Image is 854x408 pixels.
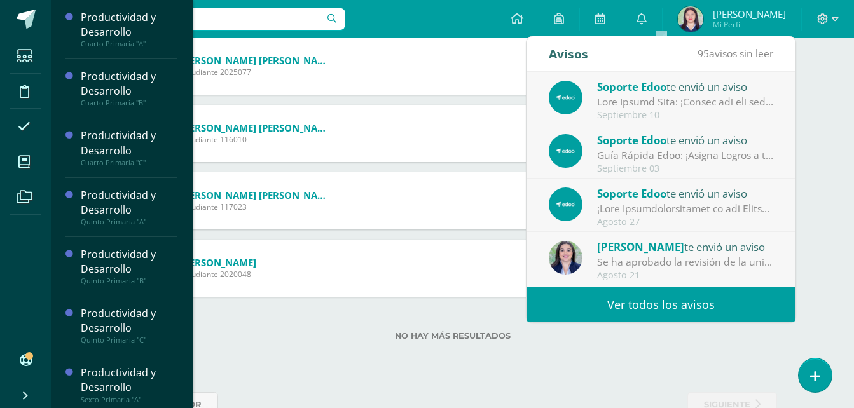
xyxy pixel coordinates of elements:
[549,81,582,114] img: 12277ecdfbdc96d808d4cf42e204b2dc.png
[597,148,774,163] div: Guía Rápida Edoo: ¡Asigna Logros a tus Estudiantes y Motívalos en su Aprendizaje!: En Edoo, sabem...
[81,306,177,344] a: Productividad y DesarrolloQuinto Primaria "C"
[698,46,709,60] span: 95
[597,95,774,109] div: Guía Rápida Edoo: ¡Conoce qué son los Bolsones o Divisiones de Nota!: En Edoo, buscamos que cada ...
[597,201,774,216] div: ¡Deja Retroalimentación en las Tareas y Enriquece el Aprendizaje de tus Estudiantes!: En Edoo, bu...
[698,46,773,60] span: avisos sin leer
[81,10,177,39] div: Productividad y Desarrollo
[81,188,177,226] a: Productividad y DesarrolloQuinto Primaria "A"
[181,134,333,145] span: Estudiante 116010
[713,19,786,30] span: Mi Perfil
[549,134,582,168] img: 12277ecdfbdc96d808d4cf42e204b2dc.png
[597,185,774,201] div: te envió un aviso
[181,67,333,78] span: Estudiante 2025077
[181,201,333,212] span: Estudiante 117023
[549,36,588,71] div: Avisos
[81,306,177,336] div: Productividad y Desarrollo
[81,128,177,158] div: Productividad y Desarrollo
[81,128,177,167] a: Productividad y DesarrolloCuarto Primaria "C"
[81,10,177,48] a: Productividad y DesarrolloCuarto Primaria "A"
[181,269,256,280] span: Estudiante 2020048
[81,276,177,285] div: Quinto Primaria "B"
[597,163,774,174] div: Septiembre 03
[81,69,177,107] a: Productividad y DesarrolloCuarto Primaria "B"
[81,247,177,285] a: Productividad y DesarrolloQuinto Primaria "B"
[181,121,333,134] a: [PERSON_NAME] [PERSON_NAME]
[597,240,684,254] span: [PERSON_NAME]
[549,187,582,221] img: 12277ecdfbdc96d808d4cf42e204b2dc.png
[81,336,177,344] div: Quinto Primaria "C"
[81,247,177,276] div: Productividad y Desarrollo
[597,132,774,148] div: te envió un aviso
[597,79,666,94] span: Soporte Edoo
[81,188,177,217] div: Productividad y Desarrollo
[527,287,795,322] a: Ver todos los avisos
[181,54,333,67] a: [PERSON_NAME] [PERSON_NAME]
[59,8,345,30] input: Busca un usuario...
[181,256,256,269] a: [PERSON_NAME]
[597,78,774,95] div: te envió un aviso
[597,186,666,201] span: Soporte Edoo
[81,69,177,99] div: Productividad y Desarrollo
[549,241,582,275] img: 76e2be9d127429938706b749ff351b17.png
[128,331,777,341] label: No hay más resultados
[597,133,666,147] span: Soporte Edoo
[597,238,774,255] div: te envió un aviso
[81,395,177,404] div: Sexto Primaria "A"
[597,217,774,228] div: Agosto 27
[81,158,177,167] div: Cuarto Primaria "C"
[713,8,786,20] span: [PERSON_NAME]
[81,365,177,395] div: Productividad y Desarrollo
[81,99,177,107] div: Cuarto Primaria "B"
[81,217,177,226] div: Quinto Primaria "A"
[597,270,774,281] div: Agosto 21
[678,6,703,32] img: 481143d3e0c24b1771560fd25644f162.png
[81,39,177,48] div: Cuarto Primaria "A"
[81,365,177,404] a: Productividad y DesarrolloSexto Primaria "A"
[597,255,774,269] div: Se ha aprobado la revisión de la unidad Unidad 3 para el curso Emprendimiento para la Productivid...
[597,110,774,121] div: Septiembre 10
[181,189,333,201] a: [PERSON_NAME] [PERSON_NAME]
